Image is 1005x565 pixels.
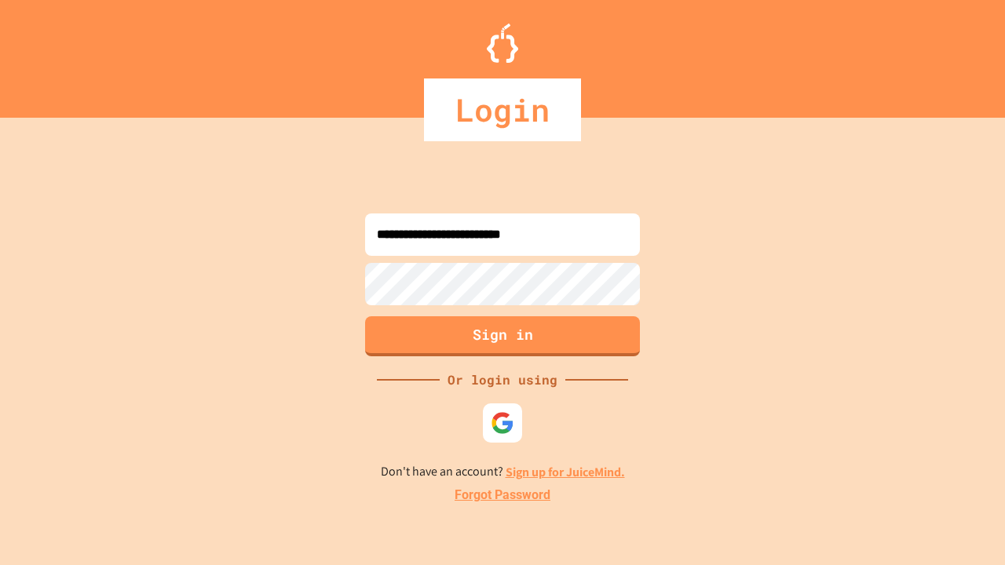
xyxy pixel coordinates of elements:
div: Or login using [440,370,565,389]
img: google-icon.svg [491,411,514,435]
p: Don't have an account? [381,462,625,482]
img: Logo.svg [487,24,518,63]
a: Forgot Password [455,486,550,505]
a: Sign up for JuiceMind. [506,464,625,480]
button: Sign in [365,316,640,356]
div: Login [424,78,581,141]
